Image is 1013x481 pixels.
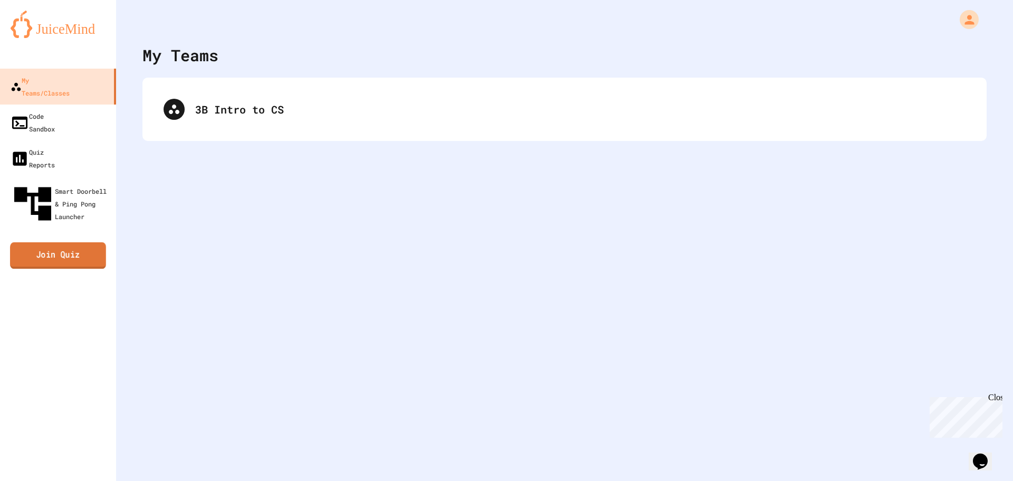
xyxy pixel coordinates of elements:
[10,242,106,269] a: Join Quiz
[153,88,976,130] div: 3B Intro to CS
[142,43,218,67] div: My Teams
[11,74,70,99] div: My Teams/Classes
[949,7,981,32] div: My Account
[4,4,73,67] div: Chat with us now!Close
[11,146,55,171] div: Quiz Reports
[11,182,112,226] div: Smart Doorbell & Ping Pong Launcher
[969,439,1002,470] iframe: chat widget
[195,101,966,117] div: 3B Intro to CS
[925,393,1002,438] iframe: chat widget
[11,11,106,38] img: logo-orange.svg
[11,110,55,135] div: Code Sandbox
